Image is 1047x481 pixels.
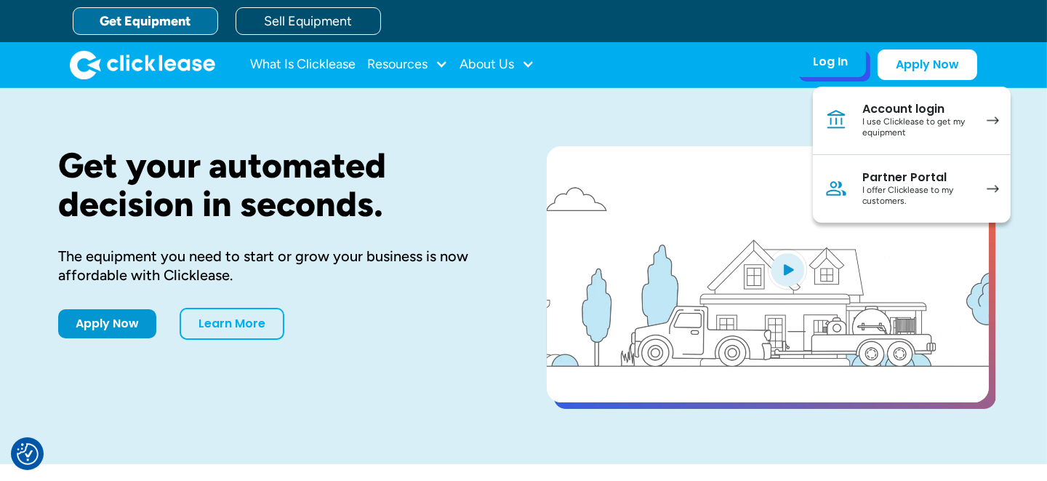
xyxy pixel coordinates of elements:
div: Resources [367,50,448,79]
div: I offer Clicklease to my customers. [862,185,972,207]
div: The equipment you need to start or grow your business is now affordable with Clicklease. [58,247,500,285]
a: Apply Now [878,49,977,80]
a: Get Equipment [73,7,218,35]
a: Partner PortalI offer Clicklease to my customers. [813,155,1011,223]
a: Apply Now [58,309,156,338]
img: Person icon [825,177,848,200]
img: Revisit consent button [17,443,39,465]
img: Clicklease logo [70,50,215,79]
img: arrow [987,185,999,193]
img: arrow [987,116,999,124]
div: About Us [460,50,534,79]
nav: Log In [813,87,1011,223]
div: Log In [813,55,848,69]
a: What Is Clicklease [250,50,356,79]
a: open lightbox [547,146,989,402]
div: Account login [862,102,972,116]
h1: Get your automated decision in seconds. [58,146,500,223]
img: Blue play button logo on a light blue circular background [768,249,807,290]
img: Bank icon [825,108,848,132]
button: Consent Preferences [17,443,39,465]
a: home [70,50,215,79]
a: Learn More [180,308,284,340]
div: I use Clicklease to get my equipment [862,116,972,139]
a: Sell Equipment [236,7,381,35]
div: Partner Portal [862,170,972,185]
a: Account loginI use Clicklease to get my equipment [813,87,1011,155]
